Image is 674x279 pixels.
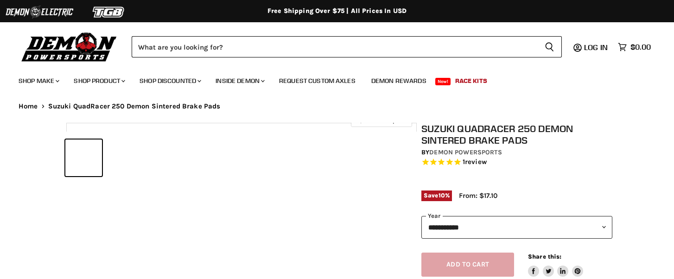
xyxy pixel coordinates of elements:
[132,36,537,57] input: Search
[12,71,65,90] a: Shop Make
[613,40,655,54] a: $0.00
[421,158,612,167] span: Rated 5.0 out of 5 stars 1 reviews
[421,123,612,146] h1: Suzuki QuadRacer 250 Demon Sintered Brake Pads
[421,190,452,201] span: Save %
[12,68,649,90] ul: Main menu
[463,158,487,166] span: 1 reviews
[209,71,270,90] a: Inside Demon
[19,102,38,110] a: Home
[421,216,612,239] select: year
[74,3,144,21] img: TGB Logo 2
[272,71,362,90] a: Request Custom Axles
[435,78,451,85] span: New!
[48,102,221,110] span: Suzuki QuadRacer 250 Demon Sintered Brake Pads
[528,253,561,260] span: Share this:
[528,253,583,277] aside: Share this:
[65,139,102,176] button: Suzuki QuadRacer 250 Demon Sintered Brake Pads thumbnail
[421,147,612,158] div: by
[19,30,120,63] img: Demon Powersports
[364,71,433,90] a: Demon Rewards
[132,36,562,57] form: Product
[459,191,497,200] span: From: $17.10
[439,192,445,199] span: 10
[584,43,608,52] span: Log in
[5,3,74,21] img: Demon Electric Logo 2
[133,71,207,90] a: Shop Discounted
[429,148,502,156] a: Demon Powersports
[356,117,407,124] span: Click to expand
[67,71,131,90] a: Shop Product
[630,43,651,51] span: $0.00
[448,71,494,90] a: Race Kits
[465,158,487,166] span: review
[537,36,562,57] button: Search
[580,43,613,51] a: Log in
